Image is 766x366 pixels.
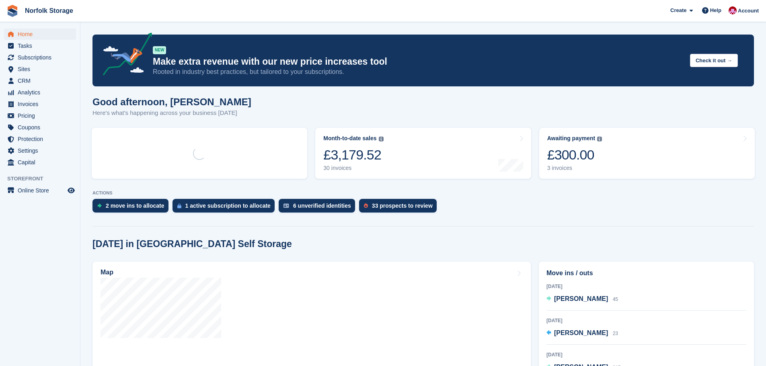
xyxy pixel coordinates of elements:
[18,29,66,40] span: Home
[185,202,271,209] div: 1 active subscription to allocate
[283,203,289,208] img: verify_identity-adf6edd0f0f0b5bbfe63781bf79b02c33cf7c696d77639b501bdc392416b5a36.svg
[92,199,173,217] a: 2 move ins to allocate
[153,46,166,54] div: NEW
[554,295,608,302] span: [PERSON_NAME]
[18,63,66,75] span: Sites
[18,122,66,133] span: Coupons
[546,283,746,290] div: [DATE]
[323,165,383,172] div: 30 invoices
[546,317,746,324] div: [DATE]
[6,5,18,17] img: stora-icon-8386f47178a22dfd0bd8f6a31ec36ba5ce8667c1dd55bd0f319d3a0aa187defe.svg
[4,157,76,168] a: menu
[177,203,181,209] img: active_subscription_to_allocate_icon-d502201f5373d7db506a760aba3b589e785aa758c864c3986d89f69b8ff3...
[18,40,66,51] span: Tasks
[106,202,164,209] div: 2 move ins to allocate
[738,7,759,15] span: Account
[546,328,618,339] a: [PERSON_NAME] 23
[4,185,76,196] a: menu
[546,294,618,305] a: [PERSON_NAME] 45
[96,33,152,78] img: price-adjustments-announcement-icon-8257ccfd72463d97f412b2fc003d46551f7dbcb40ab6d574587a9cd5c0d94...
[18,157,66,168] span: Capital
[323,135,376,142] div: Month-to-date sales
[66,186,76,195] a: Preview store
[293,202,351,209] div: 6 unverified identities
[4,98,76,110] a: menu
[22,4,76,17] a: Norfolk Storage
[539,128,755,179] a: Awaiting payment £300.00 3 invoices
[4,110,76,121] a: menu
[670,6,686,14] span: Create
[359,199,441,217] a: 33 prospects to review
[4,133,76,145] a: menu
[101,269,113,276] h2: Map
[323,147,383,163] div: £3,179.52
[379,137,384,141] img: icon-info-grey-7440780725fd019a000dd9b08b2336e03edf1995a4989e88bcd33f0948082b44.svg
[18,133,66,145] span: Protection
[18,52,66,63] span: Subscriptions
[18,185,66,196] span: Online Store
[4,52,76,63] a: menu
[546,351,746,358] div: [DATE]
[597,137,602,141] img: icon-info-grey-7440780725fd019a000dd9b08b2336e03edf1995a4989e88bcd33f0948082b44.svg
[18,110,66,121] span: Pricing
[4,63,76,75] a: menu
[92,108,251,118] p: Here's what's happening across your business [DATE]
[97,203,102,208] img: move_ins_to_allocate_icon-fdf77a2bb77ea45bf5b3d319d69a93e2d87916cf1d5bf7949dd705db3b84f3ca.svg
[4,29,76,40] a: menu
[4,145,76,156] a: menu
[4,87,76,98] a: menu
[546,268,746,278] h2: Move ins / outs
[372,202,433,209] div: 33 prospects to review
[710,6,721,14] span: Help
[690,54,738,67] button: Check it out →
[7,175,80,183] span: Storefront
[364,203,368,208] img: prospect-51fa495bee0391a8d652442698ab0144808aea92771e9ea1ae160a38d050c398.svg
[18,145,66,156] span: Settings
[92,190,754,196] p: ACTIONS
[18,98,66,110] span: Invoices
[547,165,602,172] div: 3 invoices
[92,96,251,107] h1: Good afternoon, [PERSON_NAME]
[4,40,76,51] a: menu
[547,147,602,163] div: £300.00
[153,67,684,76] p: Rooted in industry best practices, but tailored to your subscriptions.
[153,56,684,67] p: Make extra revenue with our new price increases tool
[554,329,608,336] span: [PERSON_NAME]
[547,135,596,142] div: Awaiting payment
[315,128,531,179] a: Month-to-date sales £3,179.52 30 invoices
[92,239,292,249] h2: [DATE] in [GEOGRAPHIC_DATA] Self Storage
[613,331,618,336] span: 23
[4,75,76,86] a: menu
[18,87,66,98] span: Analytics
[279,199,359,217] a: 6 unverified identities
[18,75,66,86] span: CRM
[173,199,279,217] a: 1 active subscription to allocate
[729,6,737,14] img: Sharon McCrory
[4,122,76,133] a: menu
[613,296,618,302] span: 45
